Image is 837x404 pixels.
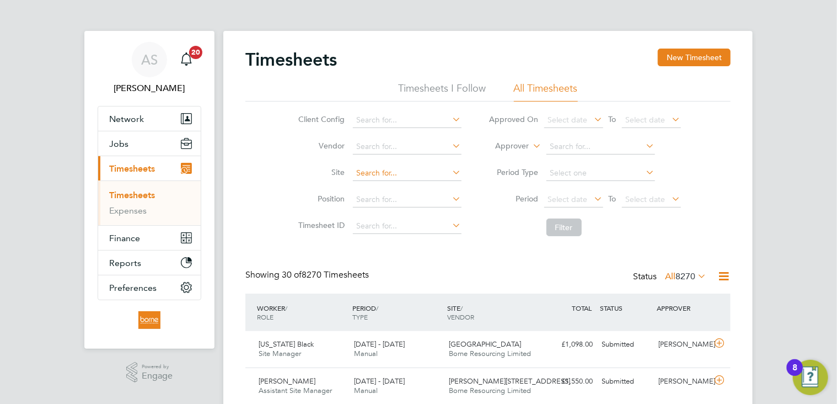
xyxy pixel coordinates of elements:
[98,131,201,156] button: Jobs
[654,373,712,391] div: [PERSON_NAME]
[376,304,378,312] span: /
[98,311,201,329] a: Go to home page
[109,233,140,243] span: Finance
[141,52,158,67] span: AS
[282,269,302,280] span: 30 of
[354,339,405,349] span: [DATE] - [DATE]
[98,251,201,275] button: Reports
[445,298,540,327] div: SITE
[597,298,654,318] div: STATUS
[548,194,588,204] span: Select date
[654,298,712,318] div: APPROVER
[540,336,597,354] div: £1,098.00
[352,312,368,321] span: TYPE
[792,368,797,382] div: 8
[354,349,378,358] span: Manual
[254,298,350,327] div: WORKER
[98,180,201,225] div: Timesheets
[793,360,828,395] button: Open Resource Center, 8 new notifications
[626,194,666,204] span: Select date
[296,220,345,230] label: Timesheet ID
[296,141,345,151] label: Vendor
[175,42,197,77] a: 20
[259,339,314,349] span: [US_STATE] Black
[98,275,201,300] button: Preferences
[514,82,578,102] li: All Timesheets
[98,107,201,131] button: Network
[109,163,155,174] span: Timesheets
[257,312,273,321] span: ROLE
[480,141,529,152] label: Approver
[98,226,201,250] button: Finance
[98,42,201,95] a: AS[PERSON_NAME]
[259,376,315,386] span: [PERSON_NAME]
[296,114,345,124] label: Client Config
[109,283,157,293] span: Preferences
[189,46,202,59] span: 20
[548,115,588,125] span: Select date
[98,82,201,95] span: Andrew Stevensen
[84,31,214,349] nav: Main navigation
[448,312,475,321] span: VENDOR
[109,114,144,124] span: Network
[285,304,287,312] span: /
[633,269,709,285] div: Status
[675,271,695,282] span: 8270
[353,139,462,155] input: Search for...
[98,156,201,180] button: Timesheets
[540,373,597,391] div: £1,550.00
[354,376,405,386] span: [DATE] - [DATE]
[353,219,462,234] input: Search for...
[353,166,462,181] input: Search for...
[109,258,141,268] span: Reports
[109,190,155,200] a: Timesheets
[109,205,147,216] a: Expenses
[109,139,128,149] span: Jobs
[449,349,532,358] span: Borne Resourcing Limited
[489,194,539,204] label: Period
[399,82,486,102] li: Timesheets I Follow
[138,311,160,329] img: borneltd-logo-retina.png
[282,269,369,280] span: 8270 Timesheets
[605,192,620,206] span: To
[296,167,345,177] label: Site
[142,371,173,381] span: Engage
[350,298,445,327] div: PERIOD
[626,115,666,125] span: Select date
[658,49,731,66] button: New Timesheet
[597,373,654,391] div: Submitted
[245,49,337,71] h2: Timesheets
[142,362,173,371] span: Powered by
[489,114,539,124] label: Approved On
[296,194,345,204] label: Position
[665,271,706,282] label: All
[449,376,571,386] span: [PERSON_NAME][STREET_ADDRESS]
[245,269,371,281] div: Showing
[546,219,582,236] button: Filter
[546,166,655,181] input: Select one
[354,386,378,395] span: Manual
[546,139,655,155] input: Search for...
[126,362,173,383] a: Powered byEngage
[572,304,592,312] span: TOTAL
[449,339,522,349] span: [GEOGRAPHIC_DATA]
[597,336,654,354] div: Submitted
[259,386,332,395] span: Assistant Site Manager
[654,336,712,354] div: [PERSON_NAME]
[353,192,462,208] input: Search for...
[259,349,301,358] span: Site Manager
[489,167,539,177] label: Period Type
[449,386,532,395] span: Borne Resourcing Limited
[353,113,462,128] input: Search for...
[461,304,463,312] span: /
[605,112,620,126] span: To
